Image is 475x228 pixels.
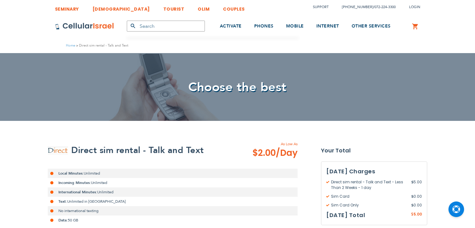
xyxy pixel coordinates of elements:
[252,147,298,159] span: $2.00
[411,202,413,208] span: $
[163,2,185,13] a: TOURIST
[326,179,411,191] span: Direct sim rental - Talk and Text - Less Than 2 Weeks - 1 day
[326,167,422,176] h3: [DATE] Charges
[374,5,396,9] a: 072-224-3300
[48,206,298,216] li: No international texting
[411,194,422,199] span: 0.00
[276,147,298,159] span: /Day
[352,23,391,29] span: OTHER SERVICES
[411,179,422,191] span: 5.00
[321,146,427,155] strong: Your Total
[58,190,97,195] strong: International Minutes:
[48,216,298,225] li: 50 GB
[254,23,274,29] span: PHONES
[48,197,298,206] li: Unlimited in [GEOGRAPHIC_DATA]
[223,2,245,13] a: COUPLES
[58,171,84,176] strong: Local Minutes:
[411,194,413,199] span: $
[413,211,422,217] span: 5.00
[48,169,298,178] li: Unlimited
[336,2,396,12] li: /
[127,21,205,32] input: Search
[75,42,128,48] li: Direct sim rental - Talk and Text
[326,194,411,199] span: Sim Card
[48,178,298,187] li: Unlimited
[58,199,67,204] strong: Text:
[326,202,411,208] span: Sim Card Only
[198,2,210,13] a: OLIM
[326,211,365,220] h3: [DATE] Total
[411,212,413,217] span: $
[411,202,422,208] span: 0.00
[352,15,391,38] a: OTHER SERVICES
[48,147,68,154] img: Direct sim rental - Talk and Text
[55,2,79,13] a: SEMINARY
[220,23,242,29] span: ACTIVATE
[316,23,339,29] span: INTERNET
[235,141,298,147] span: As Low As
[71,144,204,156] h2: Direct sim rental - Talk and Text
[220,15,242,38] a: ACTIVATE
[286,15,304,38] a: MOBILE
[342,5,373,9] a: [PHONE_NUMBER]
[188,79,287,96] span: Choose the best
[58,218,68,223] strong: Data:
[92,2,150,13] a: [DEMOGRAPHIC_DATA]
[254,15,274,38] a: PHONES
[409,5,420,9] span: Login
[316,15,339,38] a: INTERNET
[286,23,304,29] span: MOBILE
[48,187,298,197] li: Unlimited
[66,43,75,48] a: Home
[411,179,413,185] span: $
[58,180,91,185] strong: Incoming Minutes:
[313,5,329,9] a: Support
[55,22,114,30] img: Cellular Israel Logo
